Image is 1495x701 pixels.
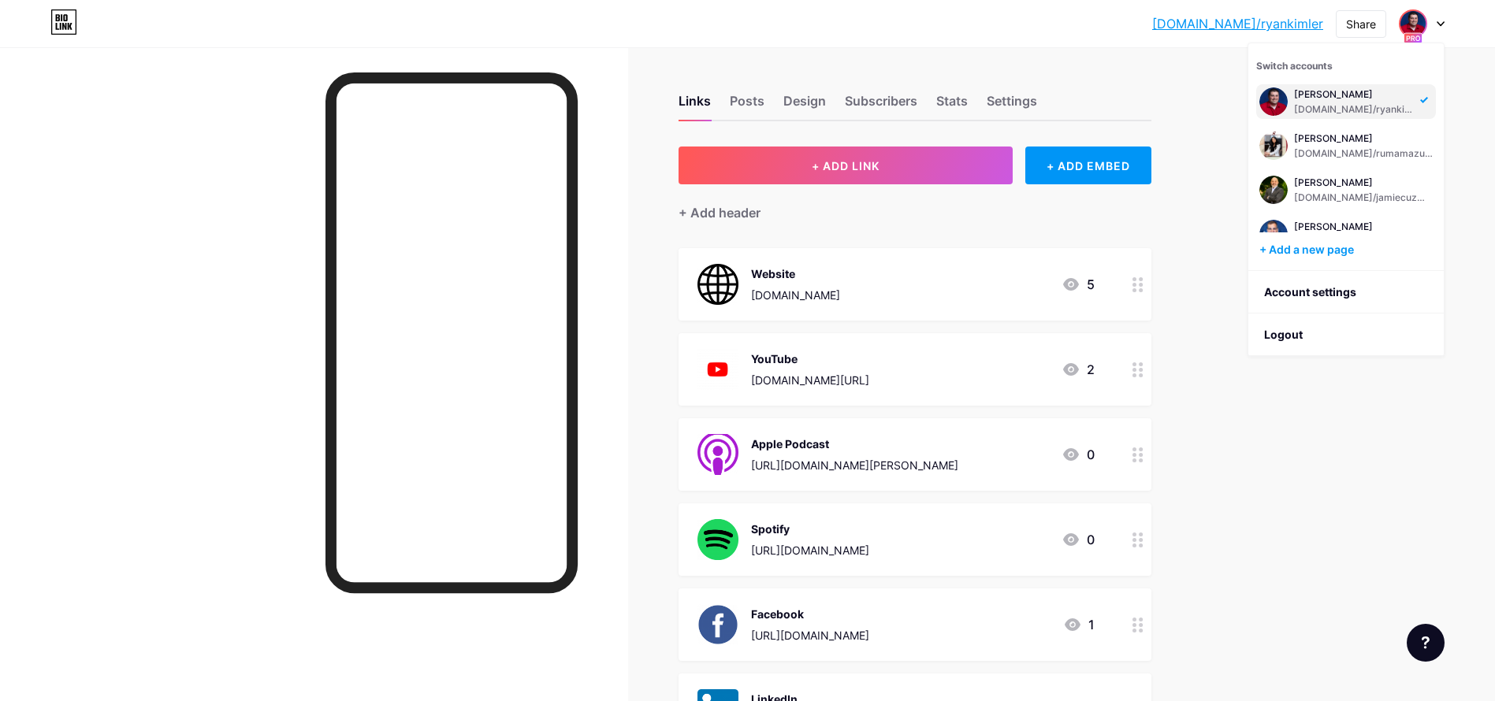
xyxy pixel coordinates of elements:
img: Website [697,264,738,305]
div: Apple Podcast [751,436,958,452]
div: [PERSON_NAME] [1294,132,1433,145]
div: + ADD EMBED [1025,147,1151,184]
div: Design [783,91,826,120]
div: [DOMAIN_NAME] [751,287,840,303]
div: [DOMAIN_NAME][URL] [751,372,869,388]
img: testingbilal [1259,176,1288,204]
div: [PERSON_NAME] [1294,221,1433,233]
a: [DOMAIN_NAME]/ryankimler [1152,14,1323,33]
div: [URL][DOMAIN_NAME] [751,542,869,558]
div: Posts [730,91,764,120]
div: Share [1346,16,1376,32]
div: [DOMAIN_NAME]/jamiecuzmar [1294,191,1433,204]
div: 2 [1062,360,1095,379]
div: [DOMAIN_NAME]/rumamazumdar [1294,147,1433,160]
div: 0 [1062,530,1095,549]
span: + ADD LINK [812,159,880,172]
div: [PERSON_NAME] [1294,88,1415,101]
div: + Add header [679,203,761,222]
li: Logout [1248,313,1444,356]
div: Website [751,265,840,282]
div: [URL][DOMAIN_NAME] [751,627,869,644]
div: 1 [1063,615,1095,634]
div: [PERSON_NAME] [1294,176,1433,189]
div: + Add a new page [1259,242,1436,258]
div: [URL][DOMAIN_NAME][PERSON_NAME] [751,457,958,473]
img: Facebook [697,604,738,645]
img: Spotify [697,519,738,560]
div: Facebook [751,606,869,622]
div: Links [679,91,711,120]
div: Subscribers [845,91,917,120]
img: Apple Podcast [697,434,738,475]
img: YouTube [697,349,738,390]
div: [DOMAIN_NAME]/ryankimler [1294,103,1415,116]
div: 0 [1062,445,1095,464]
img: testingbilal [1400,11,1426,36]
img: testingbilal [1259,87,1288,116]
button: + ADD LINK [679,147,1013,184]
a: Account settings [1248,271,1444,313]
div: YouTube [751,350,869,367]
img: testingbilal [1259,220,1288,248]
span: Switch accounts [1256,60,1333,72]
div: Stats [936,91,968,120]
div: 5 [1062,275,1095,294]
div: Settings [987,91,1037,120]
img: testingbilal [1259,132,1288,160]
div: Spotify [751,521,869,537]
